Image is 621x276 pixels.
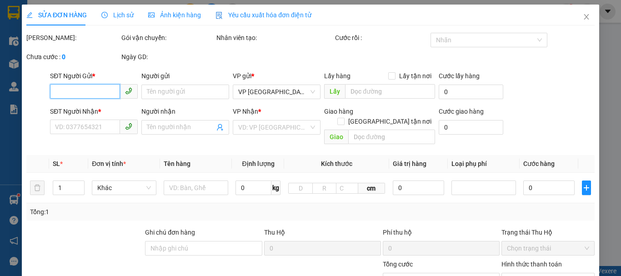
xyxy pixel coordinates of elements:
[438,85,503,99] input: Cước lấy hàng
[233,108,258,115] span: VP Nhận
[345,84,435,99] input: Dọc đường
[238,85,315,99] span: VP PHÚ SƠN
[101,12,108,18] span: clock-circle
[50,71,138,81] div: SĐT Người Gửi
[582,181,591,195] button: plus
[148,12,155,18] span: picture
[582,184,591,191] span: plus
[26,12,33,18] span: edit
[501,261,562,268] label: Hình thức thanh toán
[392,160,426,167] span: Giá trị hàng
[164,181,228,195] input: VD: Bàn, Ghế
[215,12,223,19] img: icon
[344,116,435,126] span: [GEOGRAPHIC_DATA] tận nơi
[62,53,65,60] b: 0
[288,183,313,194] input: D
[448,155,520,173] th: Loại phụ phí
[164,160,190,167] span: Tên hàng
[507,241,589,255] span: Chọn trạng thái
[242,160,274,167] span: Định lượng
[141,106,229,116] div: Người nhận
[264,229,285,236] span: Thu Hộ
[335,33,428,43] div: Cước rồi :
[321,160,352,167] span: Kích thước
[97,181,151,195] span: Khác
[574,5,599,30] button: Close
[523,160,555,167] span: Cước hàng
[92,160,126,167] span: Đơn vị tính
[125,123,132,130] span: phone
[148,11,201,19] span: Ảnh kiện hàng
[383,227,500,241] div: Phí thu hộ
[145,229,195,236] label: Ghi chú đơn hàng
[383,261,413,268] span: Tổng cước
[141,71,229,81] div: Người gửi
[125,87,132,95] span: phone
[348,130,435,144] input: Dọc đường
[50,106,138,116] div: SĐT Người Nhận
[324,130,348,144] span: Giao
[30,207,240,217] div: Tổng: 1
[324,108,353,115] span: Giao hàng
[30,181,45,195] button: delete
[121,33,215,43] div: Gói vận chuyển:
[216,33,333,43] div: Nhân viên tạo:
[438,108,483,115] label: Cước giao hàng
[324,84,345,99] span: Lấy
[215,11,311,19] span: Yêu cầu xuất hóa đơn điện tử
[26,52,120,62] div: Chưa cước :
[438,72,479,80] label: Cước lấy hàng
[216,124,224,131] span: user-add
[233,71,321,81] div: VP gửi
[336,183,358,194] input: C
[53,160,60,167] span: SL
[395,71,435,81] span: Lấy tận nơi
[26,11,87,19] span: SỬA ĐƠN HÀNG
[312,183,337,194] input: R
[438,120,503,135] input: Cước giao hàng
[324,72,351,80] span: Lấy hàng
[583,13,590,20] span: close
[101,11,134,19] span: Lịch sử
[26,33,120,43] div: [PERSON_NAME]:
[121,52,215,62] div: Ngày GD:
[501,227,595,237] div: Trạng thái Thu Hộ
[271,181,280,195] span: kg
[358,183,385,194] span: cm
[145,241,262,256] input: Ghi chú đơn hàng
